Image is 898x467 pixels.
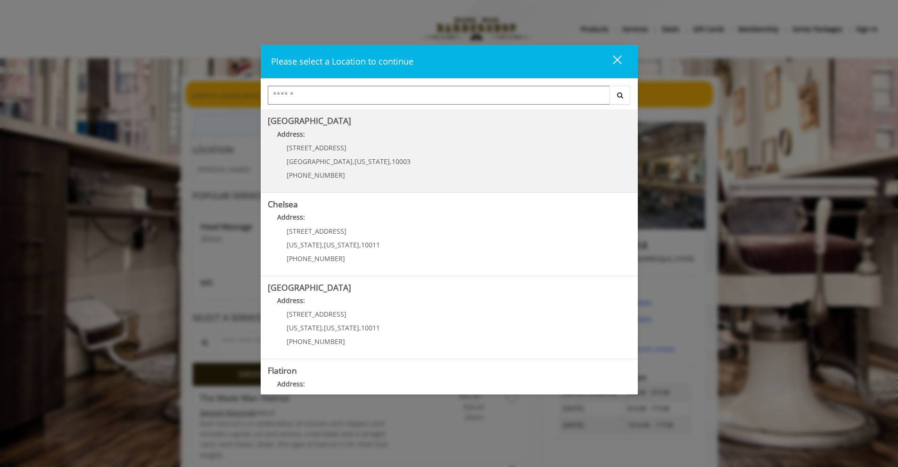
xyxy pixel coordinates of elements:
b: Address: [277,130,305,139]
span: 10011 [361,323,380,332]
span: [PHONE_NUMBER] [287,171,345,180]
span: [GEOGRAPHIC_DATA] [287,157,353,166]
span: 10011 [361,240,380,249]
span: , [359,240,361,249]
span: [US_STATE] [287,240,322,249]
b: Chelsea [268,198,298,210]
i: Search button [615,92,626,98]
span: , [390,157,392,166]
b: Address: [277,379,305,388]
span: [US_STATE] [287,323,322,332]
b: Address: [277,296,305,305]
span: [STREET_ADDRESS] [287,310,346,319]
div: Center Select [268,86,631,109]
span: [STREET_ADDRESS] [287,227,346,236]
span: [STREET_ADDRESS] [287,143,346,152]
span: , [359,323,361,332]
input: Search Center [268,86,610,105]
b: Flatiron [268,365,297,376]
div: close dialog [602,55,621,69]
span: , [322,323,324,332]
span: [PHONE_NUMBER] [287,337,345,346]
b: [GEOGRAPHIC_DATA] [268,115,351,126]
span: [PHONE_NUMBER] [287,254,345,263]
span: [US_STATE] [324,323,359,332]
b: Address: [277,213,305,221]
b: [GEOGRAPHIC_DATA] [268,282,351,293]
span: Please select a Location to continue [271,56,413,67]
span: [US_STATE] [324,240,359,249]
span: 10003 [392,157,411,166]
span: , [353,157,354,166]
span: [US_STATE] [354,157,390,166]
button: close dialog [595,52,627,71]
span: , [322,240,324,249]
